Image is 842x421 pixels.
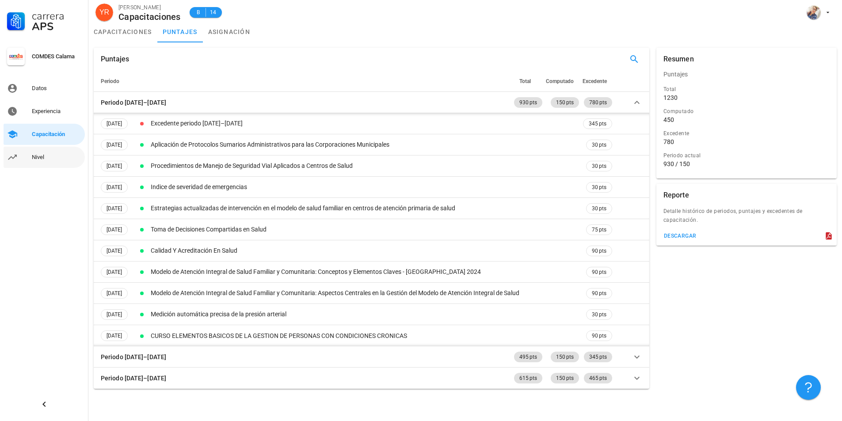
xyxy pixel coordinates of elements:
[32,131,81,138] div: Capacitación
[149,177,581,198] td: Indice de severidad de emergencias
[589,119,606,129] span: 345 pts
[519,373,537,383] span: 615 pts
[107,267,122,277] span: [DATE]
[203,21,256,42] a: asignación
[519,352,537,362] span: 495 pts
[99,4,109,21] span: YR
[107,204,122,213] span: [DATE]
[149,219,581,240] td: Toma de Decisiones Compartidas en Salud
[592,225,606,234] span: 75 pts
[556,373,574,383] span: 150 pts
[107,288,122,298] span: [DATE]
[592,247,606,255] span: 90 pts
[807,5,821,19] div: avatar
[589,97,607,108] span: 780 pts
[149,283,581,304] td: Modelo de Atención Integral de Salud Familiar y Comunitaria: Aspectos Centrales en la Gestión del...
[32,53,81,60] div: COMDES Calama
[519,78,531,84] span: Total
[656,64,837,85] div: Puntajes
[4,124,85,145] a: Capacitación
[94,71,512,92] th: Periodo
[32,85,81,92] div: Datos
[663,151,830,160] div: Periodo actual
[149,156,581,177] td: Procedimientos de Manejo de Seguridad Vial Aplicados a Centros de Salud
[663,85,830,94] div: Total
[592,140,606,149] span: 30 pts
[101,352,166,362] div: Periodo [DATE]–[DATE]
[88,21,157,42] a: capacitaciones
[663,184,689,207] div: Reporte
[519,97,537,108] span: 930 pts
[592,204,606,213] span: 30 pts
[546,78,574,84] span: Computado
[118,12,181,22] div: Capacitaciones
[101,48,129,71] div: Puntajes
[656,207,837,230] div: Detalle histórico de periodos, puntajes y excedentes de capacitación.
[592,183,606,192] span: 30 pts
[663,129,830,138] div: Excedente
[663,94,678,102] div: 1230
[512,71,544,92] th: Total
[107,140,122,150] span: [DATE]
[544,71,581,92] th: Computado
[149,198,581,219] td: Estrategias actualizadas de intervención en el modelo de salud familiar en centros de atención pr...
[556,352,574,362] span: 150 pts
[663,138,674,146] div: 780
[107,331,122,341] span: [DATE]
[663,160,830,168] div: 930 / 150
[107,119,122,129] span: [DATE]
[95,4,113,21] div: avatar
[592,162,606,171] span: 30 pts
[592,310,606,319] span: 30 pts
[592,289,606,298] span: 90 pts
[107,182,122,192] span: [DATE]
[107,246,122,256] span: [DATE]
[583,78,607,84] span: Excedente
[663,233,697,239] div: descargar
[4,101,85,122] a: Experiencia
[4,78,85,99] a: Datos
[210,8,217,17] span: 14
[149,240,581,262] td: Calidad Y Acreditación En Salud
[195,8,202,17] span: B
[157,21,203,42] a: puntajes
[149,134,581,156] td: Aplicación de Protocolos Sumarios Administrativos para las Corporaciones Municipales
[589,352,607,362] span: 345 pts
[660,230,700,242] button: descargar
[556,97,574,108] span: 150 pts
[663,48,694,71] div: Resumen
[32,154,81,161] div: Nivel
[149,325,581,346] td: CURSO ELEMENTOS BASICOS DE LA GESTION DE PERSONAS CON CONDICIONES CRONICAS
[32,108,81,115] div: Experiencia
[32,11,81,21] div: Carrera
[592,331,606,340] span: 90 pts
[663,116,674,124] div: 450
[663,107,830,116] div: Computado
[4,147,85,168] a: Nivel
[149,304,581,325] td: Medición automática precisa de la presión arterial
[149,262,581,283] td: Modelo de Atención Integral de Salud Familiar y Comunitaria: Conceptos y Elementos Claves - [GEOG...
[32,21,81,32] div: APS
[101,373,166,383] div: Periodo [DATE]–[DATE]
[581,71,614,92] th: Excedente
[149,113,581,134] td: Excedente periodo [DATE]–[DATE]
[589,373,607,383] span: 465 pts
[118,3,181,12] div: [PERSON_NAME]
[101,78,119,84] span: Periodo
[592,268,606,277] span: 90 pts
[107,161,122,171] span: [DATE]
[107,310,122,319] span: [DATE]
[101,98,166,107] div: Periodo [DATE]–[DATE]
[107,225,122,235] span: [DATE]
